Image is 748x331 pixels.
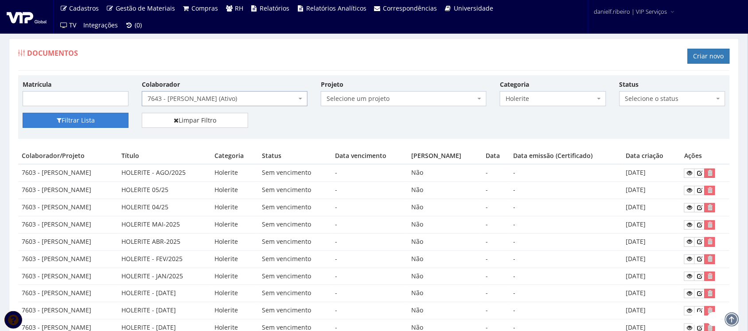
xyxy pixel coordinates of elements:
td: - [331,199,408,216]
td: 7603 - [PERSON_NAME] [18,285,118,302]
td: Sem vencimento [258,182,331,199]
span: Integrações [84,21,118,29]
td: Sem vencimento [258,250,331,268]
td: 7603 - [PERSON_NAME] [18,182,118,199]
span: Gestão de Materiais [116,4,175,12]
td: - [510,233,623,250]
th: [PERSON_NAME] [408,148,482,164]
td: 7603 - [PERSON_NAME] [18,199,118,216]
td: [DATE] [623,302,681,319]
td: [DATE] [623,216,681,233]
td: 7603 - [PERSON_NAME] [18,268,118,285]
td: - [482,233,510,250]
td: [DATE] [623,199,681,216]
th: Data emissão (Certificado) [510,148,623,164]
span: Selecione um projeto [321,91,487,106]
td: [DATE] [623,164,681,181]
td: Não [408,268,482,285]
td: 7603 - [PERSON_NAME] [18,302,118,319]
span: Correspondências [383,4,437,12]
td: - [482,285,510,302]
span: danielf.ribeiro | VIP Serviços [594,7,667,16]
td: - [331,268,408,285]
td: Holerite [211,164,258,181]
td: HOLERITE 05/25 [118,182,211,199]
a: Criar novo [688,49,730,64]
label: Projeto [321,80,343,89]
button: Filtrar Lista [23,113,129,128]
td: [DATE] [623,268,681,285]
td: HOLERITE - FEV/2025 [118,250,211,268]
label: Colaborador [142,80,180,89]
td: - [510,268,623,285]
span: 7643 - LEONARDO LUIZ DO NASCIMENTO BASILIO (Ativo) [142,91,308,106]
th: Título [118,148,211,164]
span: Universidade [454,4,493,12]
td: - [510,199,623,216]
td: - [331,285,408,302]
span: TV [70,21,77,29]
td: Holerite [211,302,258,319]
td: Não [408,250,482,268]
td: Sem vencimento [258,164,331,181]
label: Matrícula [23,80,51,89]
span: Documentos [27,48,78,58]
span: RH [235,4,243,12]
td: Não [408,216,482,233]
a: Limpar Filtro [142,113,248,128]
th: Status [258,148,331,164]
a: (0) [122,17,146,34]
td: HOLERITE MAI-2025 [118,216,211,233]
span: (0) [135,21,142,29]
td: [DATE] [623,250,681,268]
td: HOLERITE ABR-2025 [118,233,211,250]
label: Categoria [500,80,529,89]
span: Selecione o status [619,91,725,106]
td: HOLERITE 04/25 [118,199,211,216]
td: [DATE] [623,285,681,302]
td: Sem vencimento [258,199,331,216]
td: - [482,302,510,319]
td: Sem vencimento [258,216,331,233]
th: Ações [681,148,730,164]
td: - [510,250,623,268]
td: Sem vencimento [258,302,331,319]
span: Cadastros [70,4,99,12]
td: - [510,216,623,233]
th: Data vencimento [331,148,408,164]
td: - [510,164,623,181]
td: Holerite [211,216,258,233]
span: Holerite [500,91,606,106]
td: - [482,199,510,216]
td: - [510,302,623,319]
span: 7643 - LEONARDO LUIZ DO NASCIMENTO BASILIO (Ativo) [148,94,296,103]
span: Relatórios Analíticos [306,4,366,12]
td: - [482,216,510,233]
label: Status [619,80,639,89]
th: Data [482,148,510,164]
td: Holerite [211,250,258,268]
td: - [331,182,408,199]
td: - [482,250,510,268]
th: Categoria [211,148,258,164]
td: 7603 - [PERSON_NAME] [18,216,118,233]
td: [DATE] [623,182,681,199]
td: HOLERITE - JAN/2025 [118,268,211,285]
td: - [331,216,408,233]
span: Selecione um projeto [327,94,475,103]
td: Holerite [211,199,258,216]
td: HOLERITE - [DATE] [118,302,211,319]
td: Sem vencimento [258,268,331,285]
td: 7603 - [PERSON_NAME] [18,250,118,268]
td: HOLERITE - AGO/2025 [118,164,211,181]
td: - [510,182,623,199]
img: logo [7,10,47,23]
td: Não [408,164,482,181]
span: Selecione o status [625,94,714,103]
td: Holerite [211,233,258,250]
td: - [331,233,408,250]
td: Holerite [211,268,258,285]
td: Não [408,233,482,250]
span: Compras [192,4,218,12]
span: Relatórios [260,4,290,12]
